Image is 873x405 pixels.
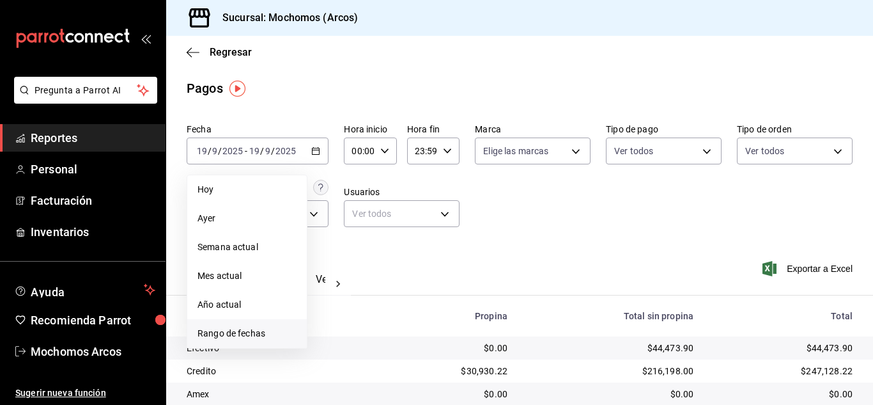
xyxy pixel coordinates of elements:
[275,146,297,156] input: ----
[249,146,260,156] input: --
[31,343,155,360] span: Mochomos Arcos
[528,311,693,321] div: Total sin propina
[222,146,243,156] input: ----
[197,183,297,196] span: Hoy
[475,125,591,134] label: Marca
[141,33,151,44] button: open_drawer_menu
[15,386,155,400] span: Sugerir nueva función
[245,146,247,156] span: -
[737,125,853,134] label: Tipo de orden
[35,84,137,97] span: Pregunta a Parrot AI
[528,388,693,401] div: $0.00
[614,145,653,157] span: Ver todos
[197,327,297,340] span: Rango de fechas
[218,146,222,156] span: /
[390,311,507,321] div: Propina
[208,146,212,156] span: /
[714,388,853,401] div: $0.00
[197,212,297,225] span: Ayer
[187,365,370,377] div: Credito
[271,146,275,156] span: /
[14,77,157,104] button: Pregunta a Parrot AI
[196,146,208,156] input: --
[316,273,364,295] button: Ver pagos
[187,125,328,134] label: Fecha
[390,365,507,377] div: $30,930.22
[528,365,693,377] div: $216,198.00
[9,93,157,106] a: Pregunta a Parrot AI
[210,46,252,58] span: Regresar
[197,241,297,254] span: Semana actual
[390,388,507,401] div: $0.00
[714,342,853,354] div: $44,473.90
[714,365,853,377] div: $247,128.22
[714,311,853,321] div: Total
[31,161,155,178] span: Personal
[260,146,264,156] span: /
[265,146,271,156] input: --
[187,46,252,58] button: Regresar
[197,298,297,312] span: Año actual
[31,282,139,298] span: Ayuda
[187,388,370,401] div: Amex
[407,125,460,134] label: Hora fin
[187,79,223,98] div: Pagos
[745,145,784,157] span: Ver todos
[31,129,155,147] span: Reportes
[606,125,722,134] label: Tipo de pago
[344,187,460,196] label: Usuarios
[528,342,693,354] div: $44,473.90
[212,10,358,26] h3: Sucursal: Mochomos (Arcos)
[197,269,297,283] span: Mes actual
[390,342,507,354] div: $0.00
[31,223,155,241] span: Inventarios
[344,200,460,227] div: Ver todos
[765,261,853,276] button: Exportar a Excel
[31,312,155,329] span: Recomienda Parrot
[344,125,396,134] label: Hora inicio
[483,145,548,157] span: Elige las marcas
[212,146,218,156] input: --
[229,81,245,97] img: Tooltip marker
[31,192,155,209] span: Facturación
